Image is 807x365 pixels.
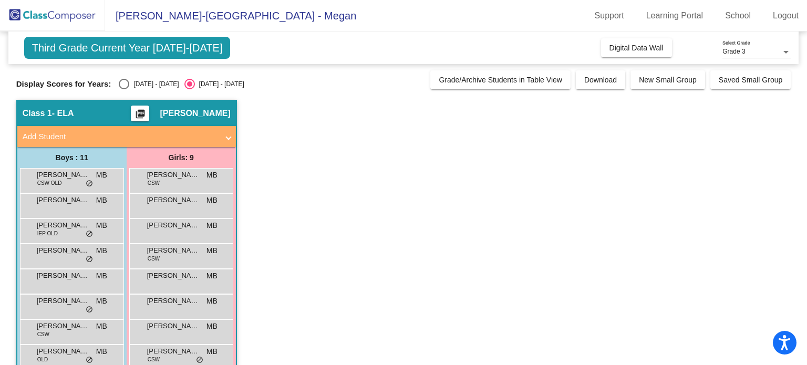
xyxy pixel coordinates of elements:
[638,7,712,24] a: Learning Portal
[147,170,200,180] span: [PERSON_NAME]
[206,346,218,357] span: MB
[105,7,356,24] span: [PERSON_NAME]-[GEOGRAPHIC_DATA] - Megan
[584,76,617,84] span: Download
[147,346,200,357] span: [PERSON_NAME]
[96,170,107,181] span: MB
[147,296,200,306] span: [PERSON_NAME]
[196,356,203,364] span: do_not_disturb_alt
[37,220,89,231] span: [PERSON_NAME]
[23,108,52,119] span: Class 1
[147,270,200,281] span: [PERSON_NAME]
[764,7,807,24] a: Logout
[160,108,230,119] span: [PERSON_NAME]
[86,255,93,264] span: do_not_disturb_alt
[147,321,200,331] span: [PERSON_NAME]
[23,131,218,143] mat-panel-title: Add Student
[127,147,236,168] div: Girls: 9
[37,330,49,338] span: CSW
[37,170,89,180] span: [PERSON_NAME]
[17,126,236,147] mat-expansion-panel-header: Add Student
[206,220,218,231] span: MB
[131,106,149,121] button: Print Students Details
[96,346,107,357] span: MB
[16,79,111,89] span: Display Scores for Years:
[96,220,107,231] span: MB
[586,7,633,24] a: Support
[439,76,562,84] span: Grade/Archive Students in Table View
[37,195,89,205] span: [PERSON_NAME]
[119,79,244,89] mat-radio-group: Select an option
[86,230,93,238] span: do_not_disturb_alt
[430,70,571,89] button: Grade/Archive Students in Table View
[96,321,107,332] span: MB
[206,296,218,307] span: MB
[96,245,107,256] span: MB
[710,70,791,89] button: Saved Small Group
[52,108,74,119] span: - ELA
[722,48,745,55] span: Grade 3
[24,37,231,59] span: Third Grade Current Year [DATE]-[DATE]
[206,321,218,332] span: MB
[37,245,89,256] span: [PERSON_NAME]
[37,230,58,237] span: IEP OLD
[195,79,244,89] div: [DATE] - [DATE]
[206,195,218,206] span: MB
[37,321,89,331] span: [PERSON_NAME]
[96,296,107,307] span: MB
[17,147,127,168] div: Boys : 11
[37,270,89,281] span: [PERSON_NAME]
[206,245,218,256] span: MB
[148,356,160,363] span: CSW
[147,220,200,231] span: [PERSON_NAME]
[37,356,48,363] span: OLD
[86,356,93,364] span: do_not_disturb_alt
[37,346,89,357] span: [PERSON_NAME]
[601,38,672,57] button: Digital Data Wall
[719,76,782,84] span: Saved Small Group
[147,195,200,205] span: [PERSON_NAME]
[147,245,200,256] span: [PERSON_NAME]
[37,296,89,306] span: [PERSON_NAME] [PERSON_NAME]
[134,109,147,123] mat-icon: picture_as_pdf
[86,306,93,314] span: do_not_disturb_alt
[206,270,218,281] span: MB
[609,44,664,52] span: Digital Data Wall
[630,70,705,89] button: New Small Group
[148,179,160,187] span: CSW
[86,180,93,188] span: do_not_disturb_alt
[148,255,160,263] span: CSW
[37,179,62,187] span: CSW OLD
[576,70,625,89] button: Download
[717,7,759,24] a: School
[206,170,218,181] span: MB
[129,79,179,89] div: [DATE] - [DATE]
[639,76,697,84] span: New Small Group
[96,195,107,206] span: MB
[96,270,107,281] span: MB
